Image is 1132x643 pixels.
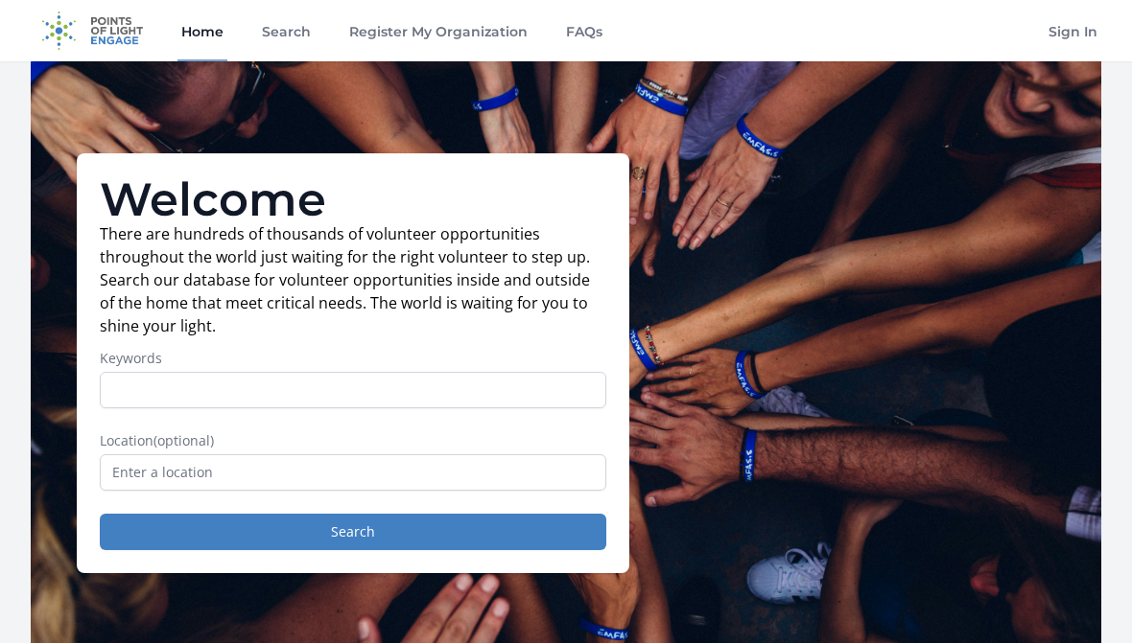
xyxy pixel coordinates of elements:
input: Enter a location [100,454,606,491]
h1: Welcome [100,176,606,222]
label: Location [100,431,606,450]
button: Search [100,514,606,550]
label: Keywords [100,349,606,368]
span: (optional) [153,431,214,449]
p: There are hundreds of thousands of volunteer opportunities throughout the world just waiting for ... [100,222,606,337]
